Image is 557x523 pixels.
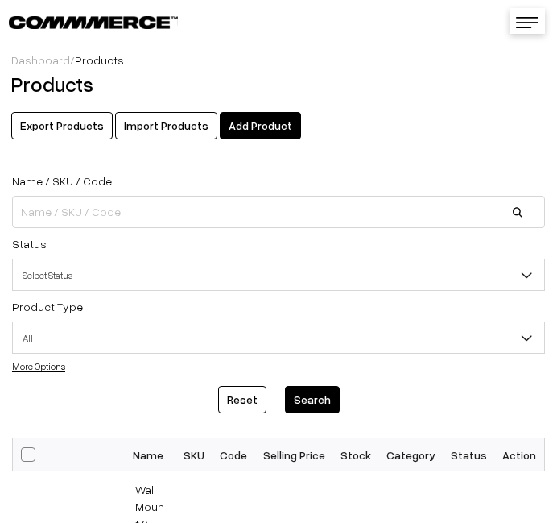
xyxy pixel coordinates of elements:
[9,16,178,28] img: COMMMERCE
[126,438,176,471] th: Name
[255,438,332,471] th: Selling Price
[12,298,83,315] label: Product Type
[11,53,70,67] a: Dashboard
[11,52,546,68] div: /
[12,172,112,189] label: Name / SKU / Code
[285,386,340,413] button: Search
[75,53,124,67] span: Products
[12,196,545,228] input: Name / SKU / Code
[12,322,545,354] span: All
[12,235,47,252] label: Status
[12,259,545,291] span: Select Status
[9,11,150,31] a: COMMMERCE
[378,438,443,471] th: Category
[115,112,217,139] a: Import Products
[11,72,546,97] h2: Products
[444,438,495,471] th: Status
[220,112,301,139] a: Add Product
[13,261,544,289] span: Select Status
[516,17,538,28] img: menu
[13,324,544,352] span: All
[176,438,212,471] th: SKU
[332,438,378,471] th: Stock
[495,438,545,471] th: Action
[12,360,65,372] a: More Options
[218,386,266,413] a: Reset
[212,438,255,471] th: Code
[11,112,113,139] button: Export Products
